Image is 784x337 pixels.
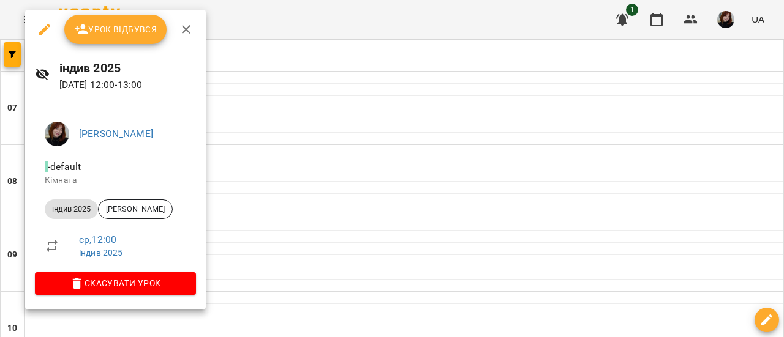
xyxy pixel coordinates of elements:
[64,15,167,44] button: Урок відбувся
[99,204,172,215] span: [PERSON_NAME]
[45,174,186,187] p: Кімната
[59,78,196,92] p: [DATE] 12:00 - 13:00
[98,199,173,219] div: [PERSON_NAME]
[35,272,196,294] button: Скасувати Урок
[59,59,196,78] h6: індив 2025
[79,128,153,139] a: [PERSON_NAME]
[45,204,98,215] span: індив 2025
[45,122,69,146] img: c0394d73d4d57a6b06aa057d87e8ed46.PNG
[79,248,123,257] a: індив 2025
[45,276,186,291] span: Скасувати Урок
[74,22,157,37] span: Урок відбувся
[79,234,116,245] a: ср , 12:00
[45,161,83,172] span: - default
